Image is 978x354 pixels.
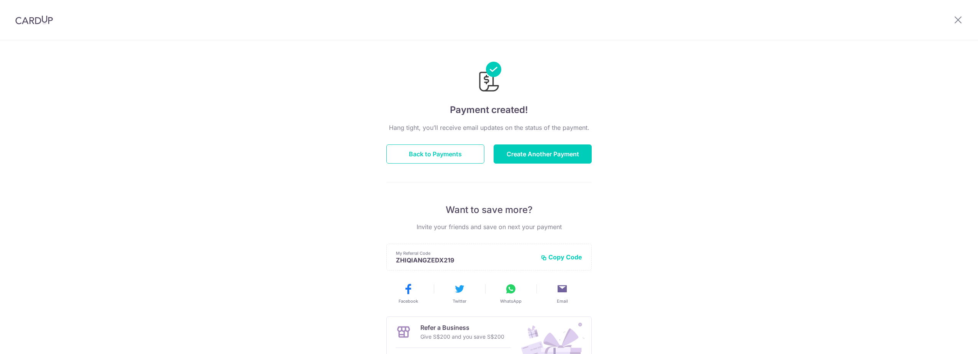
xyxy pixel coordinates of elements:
p: Want to save more? [386,204,592,216]
p: My Referral Code [396,250,535,256]
button: WhatsApp [488,283,533,304]
button: Back to Payments [386,144,484,164]
img: Payments [477,62,501,94]
span: Email [557,298,568,304]
button: Facebook [386,283,431,304]
p: Refer a Business [420,323,504,332]
span: Facebook [399,298,418,304]
h4: Payment created! [386,103,592,117]
button: Email [540,283,585,304]
img: CardUp [15,15,53,25]
span: WhatsApp [500,298,522,304]
p: Hang tight, you’ll receive email updates on the status of the payment. [386,123,592,132]
button: Copy Code [541,253,582,261]
p: ZHIQIANGZEDX219 [396,256,535,264]
button: Twitter [437,283,482,304]
button: Create Another Payment [494,144,592,164]
p: Invite your friends and save on next your payment [386,222,592,231]
p: Give S$200 and you save S$200 [420,332,504,341]
span: Twitter [453,298,466,304]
